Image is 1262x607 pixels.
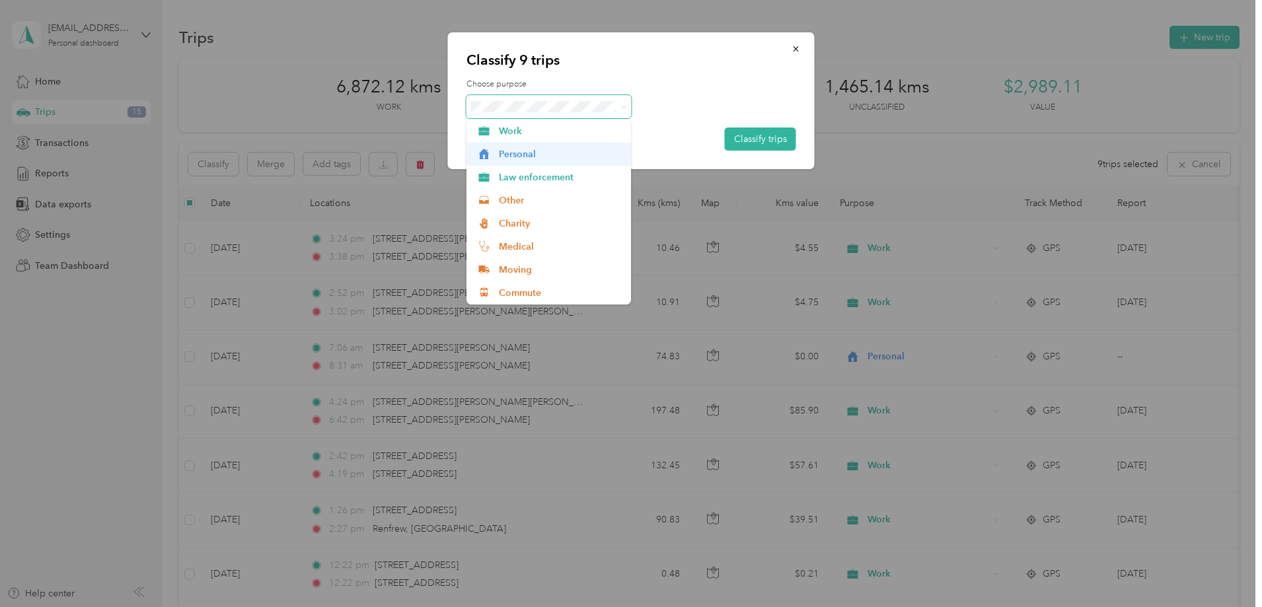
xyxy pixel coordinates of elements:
[499,124,622,138] span: Work
[499,286,622,300] span: Commute
[499,194,622,207] span: Other
[499,170,622,184] span: Law enforcement
[725,127,796,151] button: Classify trips
[466,51,796,69] p: Classify 9 trips
[466,79,796,90] label: Choose purpose
[499,240,622,254] span: Medical
[499,147,622,161] span: Personal
[499,217,622,231] span: Charity
[499,263,622,277] span: Moving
